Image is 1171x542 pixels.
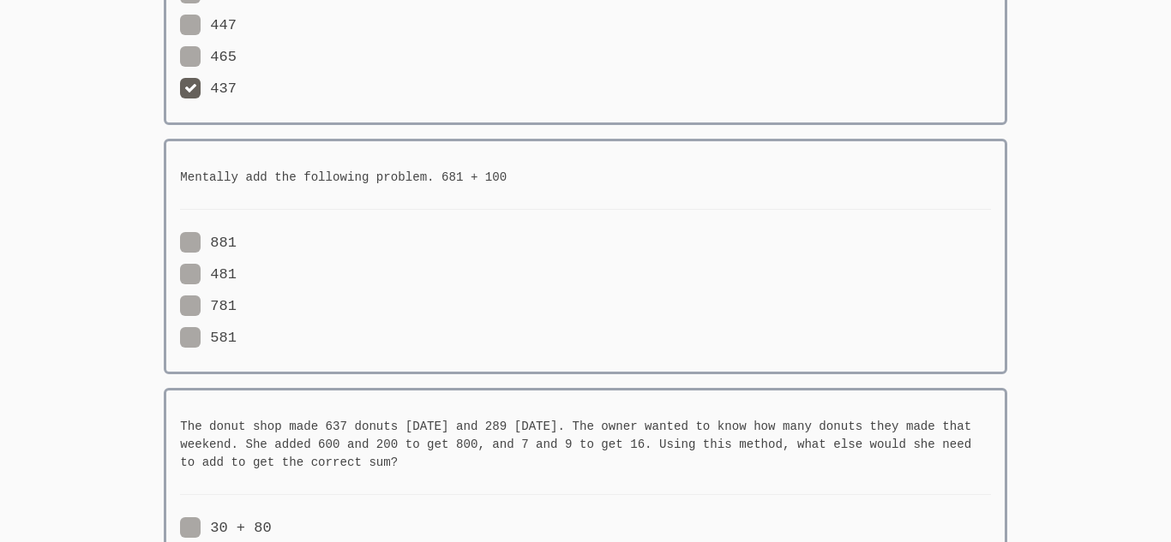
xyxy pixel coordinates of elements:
label: 447 [180,15,237,37]
label: 881 [180,232,237,254]
label: 465 [180,46,237,68]
h5: The donut shop made 637 donuts [DATE] and 289 [DATE]. The owner wanted to know how many donuts th... [180,418,991,472]
h5: Mentally add the following problem. 681 + 100 [180,169,991,187]
label: 481 [180,264,237,286]
label: 30 + 80 [180,517,271,539]
label: 437 [180,78,237,100]
label: 581 [180,327,237,349]
label: 781 [180,295,237,318]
